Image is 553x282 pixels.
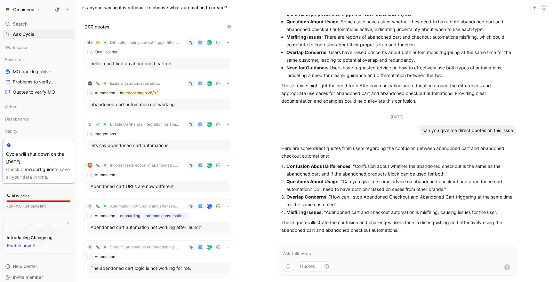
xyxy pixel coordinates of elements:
[286,64,513,79] p: : Users have requested advice on how to effectively use both types of automations, indicating a n...
[85,23,109,31] span: 200 quotes
[286,34,322,40] strong: Misfiring Issues
[87,163,92,168] img: logo
[3,102,74,114] div: Other
[6,193,29,199] div: AI queries
[286,179,338,184] strong: Questions About Usage
[13,263,37,269] span: Help center
[391,114,403,120] div: [DATE]
[286,162,513,178] p: : "Confusion about whether the abandoned checkout is the same as the abandoned cart and if the ab...
[110,122,180,127] span: Enable CartPanda integration for abandoned cart events
[110,40,180,45] span: Difficulty finding correct trigger filter for abandoned cart sequence
[286,18,513,33] p: : Some users have asked whether they need to have both abandoned cart and abandoned checkout auto...
[96,204,100,208] img: 🐛
[96,245,100,249] img: 🐛
[94,80,162,87] button: 🐛Issue with automation setup
[6,166,71,181] div: Check our to save all your data in time.
[28,167,54,172] a: export guide
[95,213,115,219] div: Automation
[6,203,46,209] div: 7207/50 · 24 days left
[95,49,117,55] div: Email builder
[91,183,227,190] div: Abandoned cart URLs are now different
[3,19,74,29] div: Search
[281,82,513,105] p: These points highlight the need for better communication and education around the differences and...
[5,104,17,110] span: Other
[281,219,513,234] p: These quotes illustrate the confusion and challenges users face in distinguishing and effectively...
[286,178,513,193] p: : "Can you give me some advice on abandoned checkout and abandoned cart automation? Do I need to ...
[3,262,74,271] div: Help center
[13,89,55,95] span: Quotes to verify MO
[286,50,326,55] strong: Overlap Concerns
[91,223,227,231] div: Abandoned cart automation not working after launch
[7,242,32,249] span: Enable now
[3,114,74,126] div: Dashboards
[6,150,71,166] div: Cycle will shut down on the [DATE].
[207,122,212,127] img: avatar
[145,213,187,219] div: Intercom conversation list between 25_05_15-06_01 paying brands 250602 - Conversationd data pt2 [...
[87,81,92,86] img: logo
[96,41,100,44] img: 🤔
[96,82,100,85] img: 🐛
[95,254,115,260] div: Automation
[286,33,513,49] p: : There are reports of abandoned cart and checkout automations misfiring, which could contribute ...
[207,204,212,208] div: K
[207,245,212,249] img: avatar
[3,5,43,14] button: OmnisendOmnisend
[110,245,180,250] span: Specific automation not functioning while others work fine
[3,102,74,112] div: Other
[3,114,74,124] div: Dashboards
[91,264,227,272] div: The abandoned cart logic is not working for me.
[3,29,74,39] a: Ask Cycle
[5,44,27,51] span: Workspace
[286,19,338,24] strong: Questions About Usage
[87,245,92,250] div: M
[5,116,29,122] span: Dashboards
[87,40,92,45] img: logo
[91,101,227,108] div: abandoned cart automation not working
[207,163,212,168] img: avatar
[120,90,159,96] div: Intercom batch 26/03
[7,234,52,241] div: Introducing Changelog
[286,65,327,70] strong: Need for Guidance
[286,209,322,215] strong: Misfiring Issues
[94,121,182,128] button: 🌱Enable CartPanda integration for abandoned cart events
[13,274,43,280] span: Invite member
[87,204,92,209] div: C
[281,145,513,160] p: Here are some direct quotes from users regarding the confusion between abandoned cart and abandon...
[13,79,58,85] span: Problems to verify MO
[8,217,68,250] img: bg-BLZuj68n.svg
[3,126,74,136] div: Sanity
[95,90,115,96] div: Automation
[5,128,17,134] span: Sanity
[286,208,513,216] p: : "Abandoned cart and checkout automation is misfiring, causing issues for the user."
[207,82,212,86] img: avatar
[420,125,516,136] div: can you give me direct quotes on this issue
[3,87,74,97] a: Quotes to verify MO
[4,6,11,13] img: Omnisend
[94,243,182,251] button: 🐛Specific automation not functioning while others work fine
[286,194,326,200] strong: Overlap Concerns
[3,55,74,64] div: Favorites
[94,161,182,169] button: 🐛Incorrect redirection of abandoned cart URL to main page
[91,60,227,67] div: hello I can't find an abandoned cart url
[110,81,160,86] span: Issue with automation setup
[286,163,350,169] strong: Confusion About Differences
[91,142,227,149] div: lets say abandoned cart automations
[3,67,74,76] a: MO backlogOther
[286,49,513,64] p: : Users have raised concerns about both automations triggering at the same time for the same cust...
[87,122,92,127] img: logo
[13,7,35,12] h1: Omnisend
[286,193,513,208] p: : "How can I stop Abandoned Checkout and Abandoned Cart triggering at the same time for the same ...
[5,56,24,63] span: Favorites
[3,126,74,138] div: Sanity
[94,202,182,210] button: 🐛Automation not functioning after sending
[13,68,51,75] span: MO backlog
[95,131,116,137] div: Integrations
[110,163,180,168] span: Incorrect redirection of abandoned cart URL to main page
[120,213,140,219] div: onboarding
[3,77,74,87] a: Problems to verify MO
[297,261,332,271] button: Quotes
[96,122,100,126] img: 🌱
[3,43,74,52] div: Workspace
[3,272,74,282] div: Invite member
[94,39,182,46] button: 🤔Difficulty finding correct trigger filter for abandoned cart sequence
